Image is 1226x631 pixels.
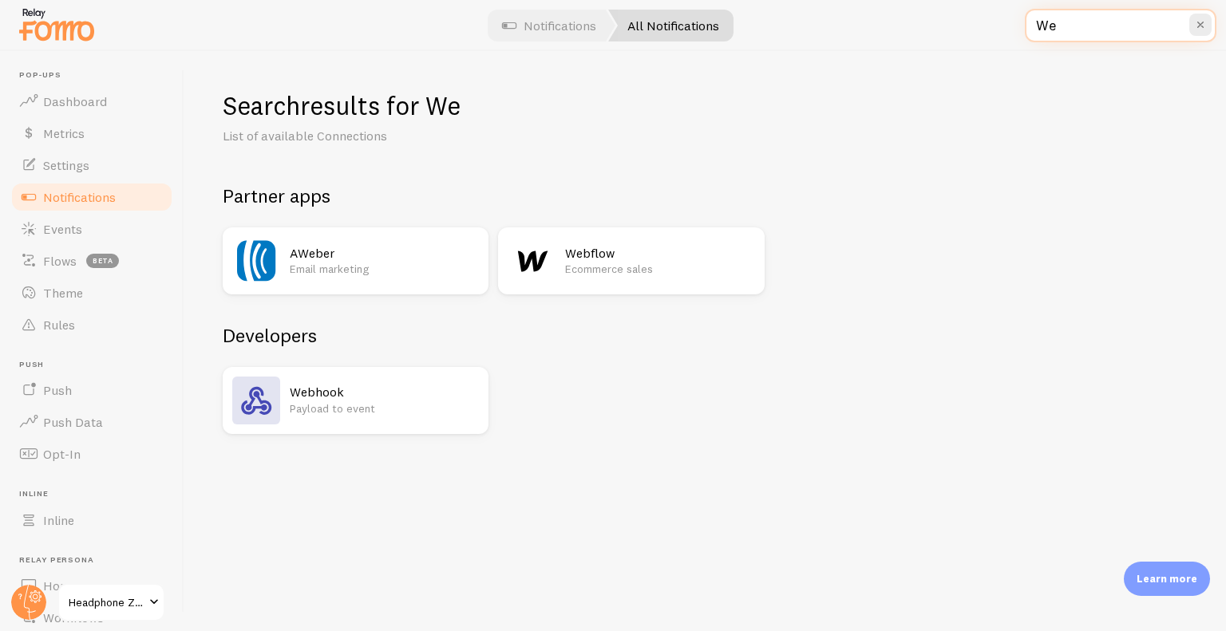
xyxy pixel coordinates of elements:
[232,237,280,285] img: AWeber
[10,213,174,245] a: Events
[300,89,461,122] span: results for We
[10,277,174,309] a: Theme
[508,237,556,285] img: Webflow
[43,317,75,333] span: Rules
[10,438,174,470] a: Opt-In
[69,593,144,612] span: Headphone Zone
[10,85,174,117] a: Dashboard
[17,4,97,45] img: fomo-relay-logo-orange.svg
[10,406,174,438] a: Push Data
[1137,571,1197,586] p: Learn more
[43,221,82,237] span: Events
[43,578,77,594] span: Home
[223,323,1040,348] h2: Developers
[43,446,81,462] span: Opt-In
[43,189,116,205] span: Notifications
[10,181,174,213] a: Notifications
[223,89,1188,122] h1: Search
[19,555,174,566] span: Relay Persona
[10,309,174,341] a: Rules
[10,149,174,181] a: Settings
[43,125,85,141] span: Metrics
[43,157,89,173] span: Settings
[43,512,74,528] span: Inline
[19,70,174,81] span: Pop-ups
[10,245,174,277] a: Flows beta
[290,261,479,277] p: Email marketing
[10,504,174,536] a: Inline
[43,93,107,109] span: Dashboard
[43,253,77,269] span: Flows
[223,183,1040,208] h2: Partner apps
[565,261,754,277] p: Ecommerce sales
[1124,562,1210,596] div: Learn more
[290,400,479,416] p: Payload to event
[57,583,165,621] a: Headphone Zone
[223,127,606,145] p: List of available Connections
[10,117,174,149] a: Metrics
[43,285,83,301] span: Theme
[290,245,479,262] h2: AWeber
[232,377,280,424] img: Webhook
[19,360,174,370] span: Push
[565,245,754,262] h2: Webflow
[10,374,174,406] a: Push
[43,414,103,430] span: Push Data
[86,254,119,268] span: beta
[43,382,72,398] span: Push
[290,384,479,400] h2: Webhook
[10,570,174,601] a: Home
[19,489,174,499] span: Inline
